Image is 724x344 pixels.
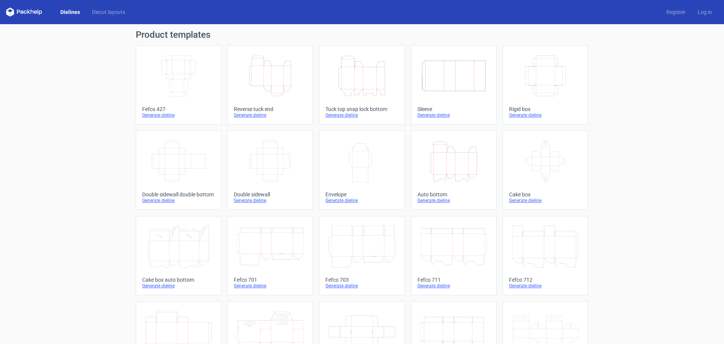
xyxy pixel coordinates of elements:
[411,131,497,210] a: Auto bottomGenerate dieline
[509,277,582,283] div: Fefco 712
[227,131,313,210] a: Double sidewallGenerate dieline
[325,283,398,289] div: Generate dieline
[234,106,307,112] div: Reverse tuck end
[411,45,497,125] a: SleeveGenerate dieline
[234,283,307,289] div: Generate dieline
[325,191,398,197] div: Envelope
[417,191,490,197] div: Auto bottom
[417,112,490,118] div: Generate dieline
[503,216,588,295] a: Fefco 712Generate dieline
[227,45,313,125] a: Reverse tuck endGenerate dieline
[503,45,588,125] a: Rigid boxGenerate dieline
[509,191,582,197] div: Cake box
[86,8,131,16] a: Diecut layouts
[142,277,215,283] div: Cake box auto bottom
[325,277,398,283] div: Fefco 703
[54,8,86,16] a: Dielines
[660,8,692,16] a: Register
[417,106,490,112] div: Sleeve
[325,197,398,204] div: Generate dieline
[234,197,307,204] div: Generate dieline
[142,191,215,197] div: Double sidewall double bottom
[319,216,405,295] a: Fefco 703Generate dieline
[509,112,582,118] div: Generate dieline
[325,112,398,118] div: Generate dieline
[509,283,582,289] div: Generate dieline
[319,131,405,210] a: EnvelopeGenerate dieline
[136,30,588,39] h1: Product templates
[142,112,215,118] div: Generate dieline
[509,197,582,204] div: Generate dieline
[325,106,398,112] div: Tuck top snap lock bottom
[136,131,221,210] a: Double sidewall double bottomGenerate dieline
[136,45,221,125] a: Fefco 427Generate dieline
[417,197,490,204] div: Generate dieline
[417,283,490,289] div: Generate dieline
[142,283,215,289] div: Generate dieline
[417,277,490,283] div: Fefco 711
[411,216,497,295] a: Fefco 711Generate dieline
[227,216,313,295] a: Fefco 701Generate dieline
[503,131,588,210] a: Cake boxGenerate dieline
[142,197,215,204] div: Generate dieline
[234,277,307,283] div: Fefco 701
[692,8,718,16] a: Log in
[234,191,307,197] div: Double sidewall
[509,106,582,112] div: Rigid box
[319,45,405,125] a: Tuck top snap lock bottomGenerate dieline
[136,216,221,295] a: Cake box auto bottomGenerate dieline
[234,112,307,118] div: Generate dieline
[142,106,215,112] div: Fefco 427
